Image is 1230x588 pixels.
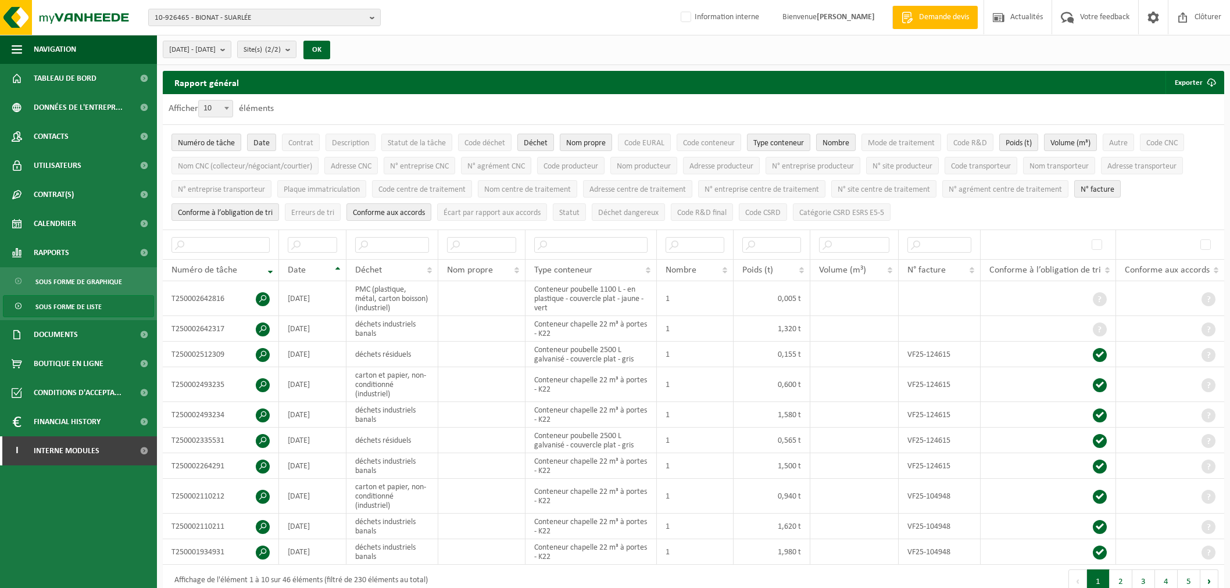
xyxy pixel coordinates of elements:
[525,539,656,565] td: Conteneur chapelle 22 m³ à portes - K22
[657,453,734,479] td: 1
[1029,162,1089,171] span: Nom transporteur
[265,46,281,53] count: (2/2)
[163,539,279,565] td: T250001934931
[747,134,810,151] button: Type conteneurType conteneur: Activate to sort
[279,479,346,514] td: [DATE]
[378,185,466,194] span: Code centre de traitement
[1103,134,1134,151] button: AutreAutre: Activate to sort
[951,162,1011,171] span: Code transporteur
[277,180,366,198] button: Plaque immatriculationPlaque immatriculation: Activate to sort
[999,134,1038,151] button: Poids (t)Poids (t): Activate to sort
[288,139,313,148] span: Contrat
[705,185,819,194] span: N° entreprise centre de traitement
[899,479,981,514] td: VF25-104948
[34,180,74,209] span: Contrat(s)
[346,402,438,428] td: déchets industriels banals
[589,185,686,194] span: Adresse centre de traitement
[1081,185,1114,194] span: N° facture
[331,162,371,171] span: Adresse CNC
[169,41,216,59] span: [DATE] - [DATE]
[838,185,930,194] span: N° site centre de traitement
[284,185,360,194] span: Plaque immatriculation
[868,139,935,148] span: Mode de traitement
[1006,139,1032,148] span: Poids (t)
[171,180,271,198] button: N° entreprise transporteurN° entreprise transporteur: Activate to sort
[1146,139,1178,148] span: Code CNC
[525,428,656,453] td: Conteneur poubelle 2500 L galvanisé - couvercle plat - gris
[437,203,547,221] button: Écart par rapport aux accordsÉcart par rapport aux accords: Activate to sort
[163,428,279,453] td: T250002335531
[657,281,734,316] td: 1
[823,139,849,148] span: Nombre
[178,139,235,148] span: Numéro de tâche
[346,342,438,367] td: déchets résiduels
[534,266,592,275] span: Type conteneur
[279,316,346,342] td: [DATE]
[178,209,273,217] span: Conforme à l’obligation de tri
[745,209,781,217] span: Code CSRD
[326,134,376,151] button: DescriptionDescription: Activate to sort
[618,134,671,151] button: Code EURALCode EURAL: Activate to sort
[34,209,76,238] span: Calendrier
[583,180,692,198] button: Adresse centre de traitementAdresse centre de traitement: Activate to sort
[598,209,659,217] span: Déchet dangereux
[657,514,734,539] td: 1
[899,342,981,367] td: VF25-124615
[734,316,810,342] td: 1,320 t
[907,266,946,275] span: N° facture
[899,367,981,402] td: VF25-124615
[303,41,330,59] button: OK
[866,157,939,174] button: N° site producteurN° site producteur : Activate to sort
[734,402,810,428] td: 1,580 t
[34,35,76,64] span: Navigation
[671,203,733,221] button: Code R&D finalCode R&amp;D final: Activate to sort
[464,139,505,148] span: Code déchet
[171,134,241,151] button: Numéro de tâcheNuméro de tâche: Activate to remove sorting
[346,514,438,539] td: déchets industriels banals
[484,185,571,194] span: Nom centre de traitement
[1023,157,1095,174] button: Nom transporteurNom transporteur: Activate to sort
[171,266,237,275] span: Numéro de tâche
[831,180,936,198] button: N° site centre de traitementN° site centre de traitement: Activate to sort
[332,139,369,148] span: Description
[816,134,856,151] button: NombreNombre: Activate to sort
[899,539,981,565] td: VF25-104948
[155,9,365,27] span: 10-926465 - BIONAT - SUARLÉE
[163,41,231,58] button: [DATE] - [DATE]
[560,134,612,151] button: Nom propreNom propre: Activate to sort
[942,180,1068,198] button: N° agrément centre de traitementN° agrément centre de traitement: Activate to sort
[683,139,735,148] span: Code conteneur
[1107,162,1177,171] span: Adresse transporteur
[279,453,346,479] td: [DATE]
[799,209,884,217] span: Catégorie CSRD ESRS E5-5
[35,271,122,293] span: Sous forme de graphique
[657,367,734,402] td: 1
[899,402,981,428] td: VF25-124615
[3,295,154,317] a: Sous forme de liste
[163,281,279,316] td: T250002642816
[678,9,759,26] label: Information interne
[478,180,577,198] button: Nom centre de traitementNom centre de traitement: Activate to sort
[953,139,987,148] span: Code R&D
[461,157,531,174] button: N° agrément CNCN° agrément CNC: Activate to sort
[677,209,727,217] span: Code R&D final
[458,134,512,151] button: Code déchetCode déchet: Activate to sort
[353,209,425,217] span: Conforme aux accords
[916,12,972,23] span: Demande devis
[279,402,346,428] td: [DATE]
[817,13,875,21] strong: [PERSON_NAME]
[1140,134,1184,151] button: Code CNCCode CNC: Activate to sort
[819,266,866,275] span: Volume (m³)
[525,453,656,479] td: Conteneur chapelle 22 m³ à portes - K22
[1101,157,1183,174] button: Adresse transporteurAdresse transporteur: Activate to sort
[525,479,656,514] td: Conteneur chapelle 22 m³ à portes - K22
[346,479,438,514] td: carton et papier, non-conditionné (industriel)
[34,436,99,465] span: Interne modules
[346,316,438,342] td: déchets industriels banals
[525,281,656,316] td: Conteneur poubelle 1100 L - en plastique - couvercle plat - jaune - vert
[247,134,276,151] button: DateDate: Activate to sort
[346,539,438,565] td: déchets industriels banals
[753,139,804,148] span: Type conteneur
[324,157,378,174] button: Adresse CNCAdresse CNC: Activate to sort
[899,428,981,453] td: VF25-124615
